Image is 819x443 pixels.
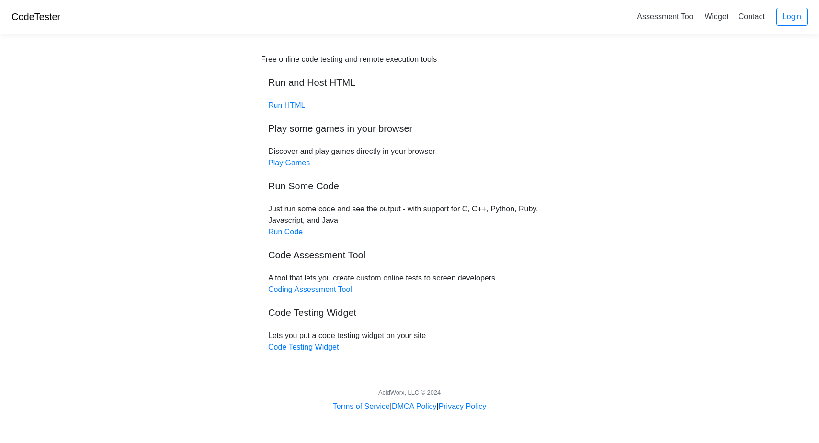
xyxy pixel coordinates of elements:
[268,343,339,351] a: Code Testing Widget
[333,401,486,412] div: | |
[268,285,352,293] a: Coding Assessment Tool
[268,159,310,167] a: Play Games
[378,388,441,397] div: AcidWorx, LLC © 2024
[439,402,487,410] a: Privacy Policy
[268,307,551,318] h5: Code Testing Widget
[268,228,303,236] a: Run Code
[268,101,305,109] a: Run HTML
[268,77,551,88] h5: Run and Host HTML
[392,402,436,410] a: DMCA Policy
[735,9,769,24] a: Contact
[261,54,558,353] div: Discover and play games directly in your browser Just run some code and see the output - with sup...
[333,402,390,410] a: Terms of Service
[633,9,699,24] a: Assessment Tool
[261,54,437,65] div: Free online code testing and remote execution tools
[268,123,551,134] h5: Play some games in your browser
[11,12,60,22] a: CodeTester
[776,8,808,26] a: Login
[701,9,732,24] a: Widget
[268,180,551,192] h5: Run Some Code
[268,249,551,261] h5: Code Assessment Tool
